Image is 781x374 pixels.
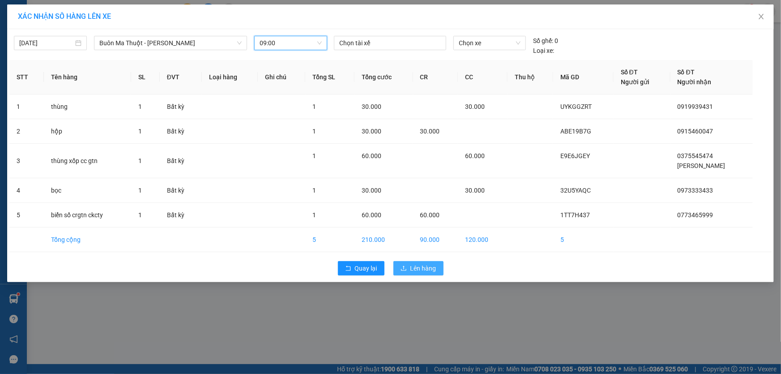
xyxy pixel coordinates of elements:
[138,128,142,135] span: 1
[678,162,726,169] span: [PERSON_NAME]
[678,69,695,76] span: Số ĐT
[678,152,713,159] span: 0375545474
[9,60,44,95] th: STT
[420,128,440,135] span: 30.000
[465,152,485,159] span: 60.000
[160,203,202,228] td: Bất kỳ
[354,228,413,252] td: 210.000
[160,119,202,144] td: Bất kỳ
[138,103,142,110] span: 1
[9,203,44,228] td: 5
[44,144,132,178] td: thùng xốp cc gtn
[465,103,485,110] span: 30.000
[9,95,44,119] td: 1
[355,263,377,273] span: Quay lại
[362,128,381,135] span: 30.000
[44,60,132,95] th: Tên hàng
[312,103,316,110] span: 1
[312,211,316,219] span: 1
[621,69,638,76] span: Số ĐT
[44,178,132,203] td: bọc
[458,228,508,252] td: 120.000
[413,228,458,252] td: 90.000
[9,119,44,144] td: 2
[312,128,316,135] span: 1
[401,265,407,272] span: upload
[9,144,44,178] td: 3
[458,60,508,95] th: CC
[560,187,591,194] span: 32U5YAQC
[354,60,413,95] th: Tổng cước
[758,13,765,20] span: close
[678,78,712,86] span: Người nhận
[508,60,553,95] th: Thu hộ
[560,128,591,135] span: ABE19B7G
[560,211,590,219] span: 1TT7H437
[312,187,316,194] span: 1
[44,95,132,119] td: thùng
[410,263,436,273] span: Lên hàng
[678,103,713,110] span: 0919939431
[553,60,614,95] th: Mã GD
[533,36,553,46] span: Số ghế:
[362,103,381,110] span: 30.000
[345,265,351,272] span: rollback
[553,228,614,252] td: 5
[160,144,202,178] td: Bất kỳ
[621,78,649,86] span: Người gửi
[362,152,381,159] span: 60.000
[160,178,202,203] td: Bất kỳ
[413,60,458,95] th: CR
[678,187,713,194] span: 0973333433
[138,187,142,194] span: 1
[305,60,354,95] th: Tổng SL
[459,36,521,50] span: Chọn xe
[560,152,590,159] span: E9E6JGEY
[138,211,142,219] span: 1
[533,46,554,56] span: Loại xe:
[160,95,202,119] td: Bất kỳ
[19,38,73,48] input: 14/10/2025
[237,40,242,46] span: down
[99,36,242,50] span: Buôn Ma Thuột - Đak Mil
[260,36,322,50] span: 09:00
[560,103,592,110] span: UYKGGZRT
[160,60,202,95] th: ĐVT
[18,12,111,21] span: XÁC NHẬN SỐ HÀNG LÊN XE
[44,119,132,144] td: hộp
[362,187,381,194] span: 30.000
[131,60,159,95] th: SL
[138,157,142,164] span: 1
[305,228,354,252] td: 5
[202,60,258,95] th: Loại hàng
[44,203,132,228] td: biển số crgtn ckcty
[312,152,316,159] span: 1
[338,261,384,275] button: rollbackQuay lại
[420,211,440,219] span: 60.000
[9,178,44,203] td: 4
[749,4,774,30] button: Close
[678,128,713,135] span: 0915460047
[393,261,444,275] button: uploadLên hàng
[258,60,305,95] th: Ghi chú
[465,187,485,194] span: 30.000
[362,211,381,219] span: 60.000
[44,228,132,252] td: Tổng cộng
[533,36,558,46] div: 0
[678,211,713,219] span: 0773465999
